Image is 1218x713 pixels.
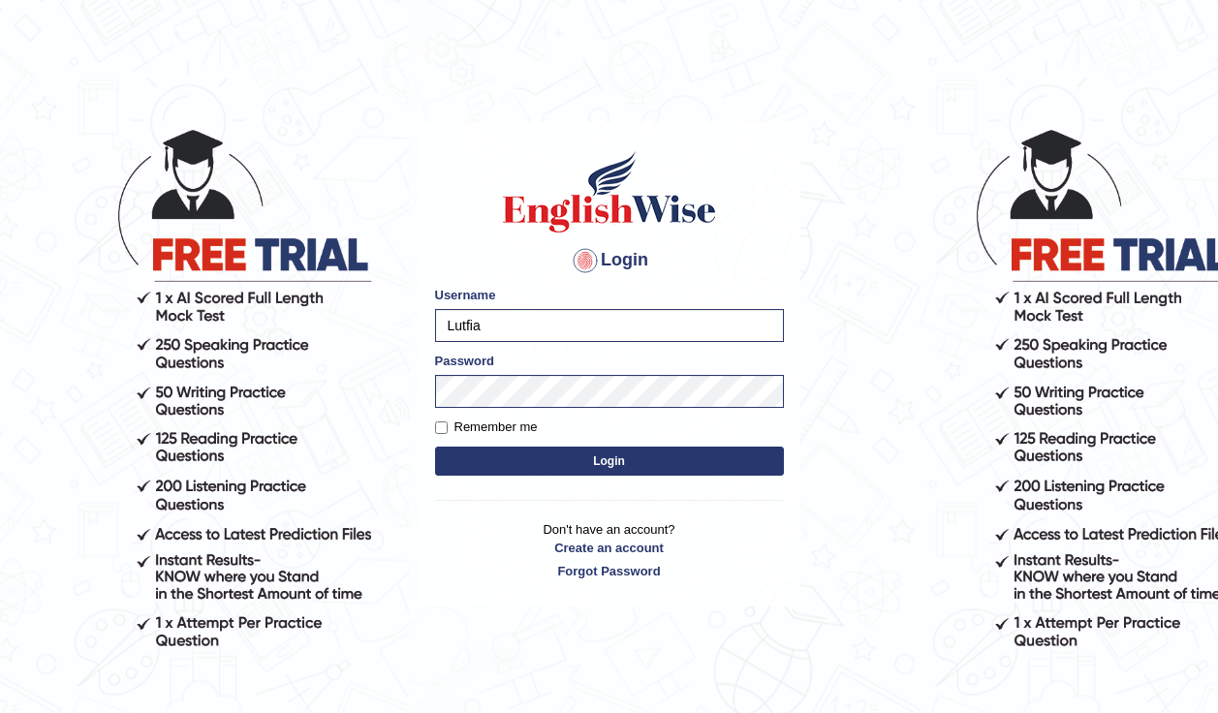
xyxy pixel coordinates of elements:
[435,539,784,557] a: Create an account
[435,562,784,580] a: Forgot Password
[435,447,784,476] button: Login
[435,245,784,276] h4: Login
[435,418,538,437] label: Remember me
[435,421,448,434] input: Remember me
[435,520,784,580] p: Don't have an account?
[435,352,494,370] label: Password
[499,148,720,235] img: Logo of English Wise sign in for intelligent practice with AI
[435,286,496,304] label: Username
